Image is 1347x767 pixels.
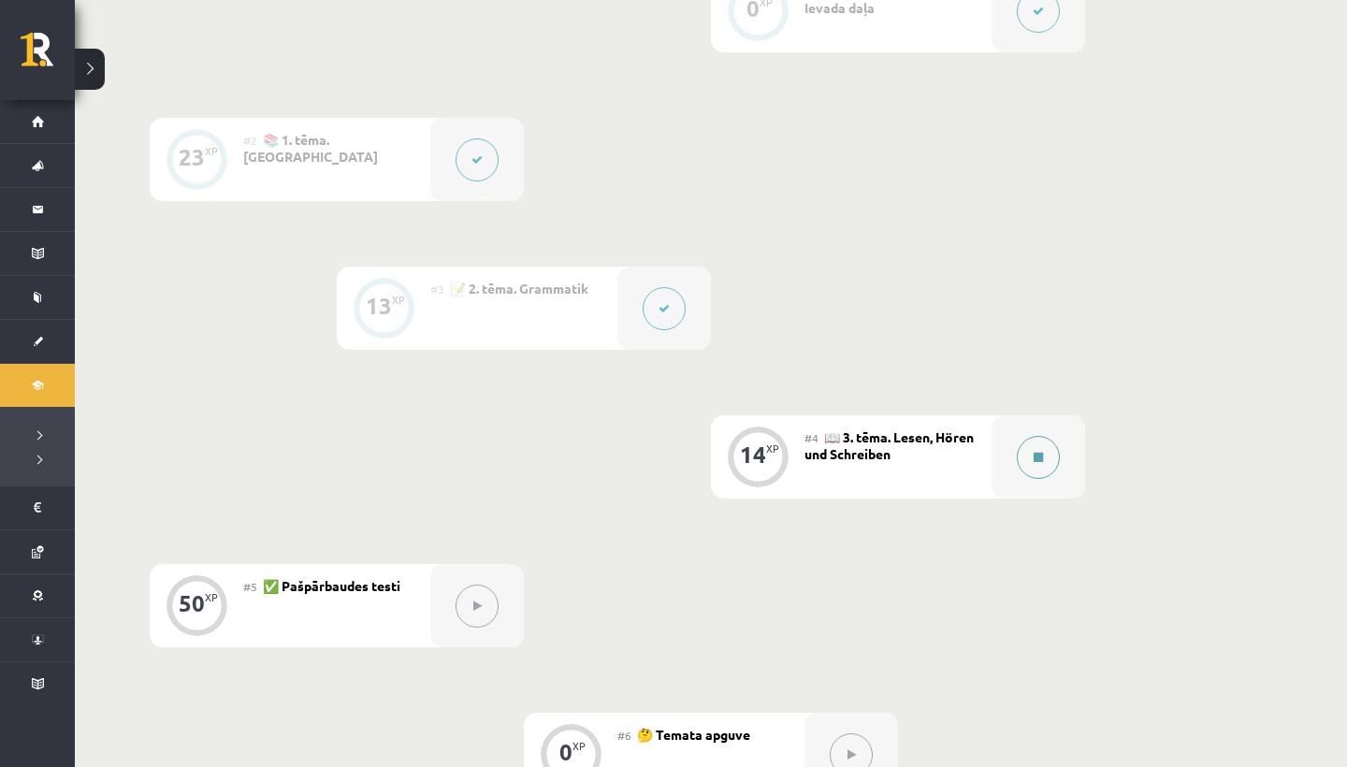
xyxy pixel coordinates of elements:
[804,428,974,462] span: 📖 3. tēma. Lesen, Hören und Schreiben
[179,595,205,612] div: 50
[243,131,378,165] span: 📚 1. tēma. [GEOGRAPHIC_DATA]
[366,297,392,314] div: 13
[243,579,257,594] span: #5
[559,744,572,760] div: 0
[637,726,750,743] span: 🤔 Temata apguve
[617,728,631,743] span: #6
[572,741,586,751] div: XP
[392,295,405,305] div: XP
[766,443,779,454] div: XP
[21,33,75,80] a: Rīgas 1. Tālmācības vidusskola
[804,430,818,445] span: #4
[430,282,444,297] span: #3
[740,446,766,463] div: 14
[179,149,205,166] div: 23
[205,592,218,602] div: XP
[205,146,218,156] div: XP
[263,577,400,594] span: ✅ Pašpārbaudes testi
[450,280,588,297] span: 📝 2. tēma. Grammatik
[243,133,257,148] span: #2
